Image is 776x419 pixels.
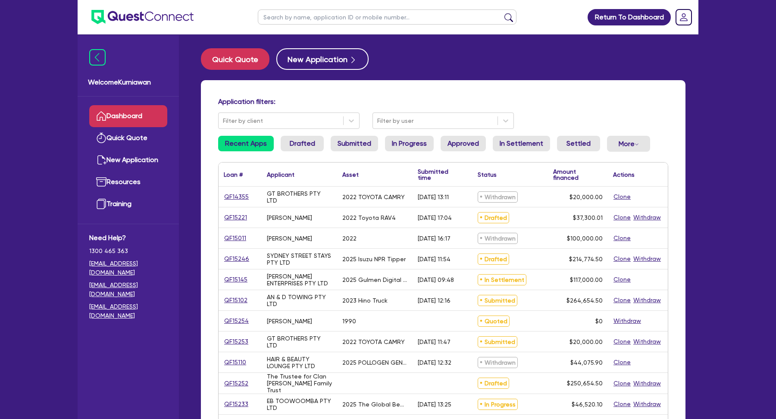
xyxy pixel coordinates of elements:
[441,136,486,151] a: Approved
[89,302,167,320] a: [EMAIL_ADDRESS][DOMAIN_NAME]
[569,194,603,200] span: $20,000.00
[89,247,167,256] span: 1300 465 363
[385,136,434,151] a: In Progress
[96,133,106,143] img: quick-quote
[224,172,243,178] div: Loan #
[267,172,294,178] div: Applicant
[224,316,249,326] a: QF15254
[613,233,631,243] button: Clone
[418,235,451,242] div: [DATE] 16:17
[267,294,332,307] div: AN & D TOWING PTY LTD
[224,378,249,388] a: QF15252
[478,399,518,410] span: In Progress
[342,338,405,345] div: 2022 TOYOTA CAMRY
[478,172,497,178] div: Status
[572,401,603,408] span: $46,520.10
[281,136,324,151] a: Drafted
[633,295,661,305] button: Withdraw
[493,136,550,151] a: In Settlement
[224,399,249,409] a: QF15233
[201,48,269,70] button: Quick Quote
[342,214,396,221] div: 2022 Toyota RAV4
[89,49,106,66] img: icon-menu-close
[258,9,516,25] input: Search by name, application ID or mobile number...
[224,233,247,243] a: QF15011
[613,254,631,264] button: Clone
[201,48,276,70] a: Quick Quote
[267,318,312,325] div: [PERSON_NAME]
[478,336,517,347] span: Submitted
[607,136,650,152] button: Dropdown toggle
[342,235,357,242] div: 2022
[613,316,641,326] button: Withdraw
[633,254,661,264] button: Withdraw
[267,214,312,221] div: [PERSON_NAME]
[342,401,407,408] div: 2025 The Global Beauty Group SuperLUX
[613,378,631,388] button: Clone
[224,213,247,222] a: QF15221
[613,337,631,347] button: Clone
[224,295,248,305] a: QF15102
[569,338,603,345] span: $20,000.00
[613,399,631,409] button: Clone
[91,10,194,24] img: quest-connect-logo-blue
[613,172,635,178] div: Actions
[267,190,332,204] div: GT BROTHERS PTY LTD
[418,256,451,263] div: [DATE] 11:54
[557,136,600,151] a: Settled
[342,297,388,304] div: 2023 Hino Truck
[418,194,449,200] div: [DATE] 13:11
[342,256,406,263] div: 2025 Isuzu NPR Tipper
[478,378,509,389] span: Drafted
[342,318,356,325] div: 1990
[567,380,603,387] span: $250,654.50
[267,273,332,287] div: [PERSON_NAME] ENTERPRISES PTY LTD
[224,192,249,202] a: QF14355
[478,191,518,203] span: Withdrawn
[267,356,332,369] div: HAIR & BEAUTY LOUNGE PTY LTD
[89,149,167,171] a: New Application
[96,177,106,187] img: resources
[267,335,332,349] div: GT BROTHERS PTY LTD
[224,337,249,347] a: QF15253
[567,235,603,242] span: $100,000.00
[569,256,603,263] span: $214,774.50
[267,252,332,266] div: SYDNEY STREET STAYS PTY LTD
[418,297,451,304] div: [DATE] 12:16
[418,401,451,408] div: [DATE] 13:25
[96,155,106,165] img: new-application
[89,105,167,127] a: Dashboard
[478,212,509,223] span: Drafted
[218,136,274,151] a: Recent Apps
[595,318,603,325] span: $0
[573,214,603,221] span: $37,300.01
[342,194,405,200] div: 2022 TOYOTA CAMRY
[566,297,603,304] span: $264,654.50
[478,253,509,265] span: Drafted
[570,276,603,283] span: $117,000.00
[267,235,312,242] div: [PERSON_NAME]
[89,259,167,277] a: [EMAIL_ADDRESS][DOMAIN_NAME]
[613,275,631,285] button: Clone
[276,48,369,70] button: New Application
[342,276,407,283] div: 2025 Gulmen Digital CPM Cup Machine
[613,213,631,222] button: Clone
[553,169,603,181] div: Amount financed
[89,233,167,243] span: Need Help?
[218,97,668,106] h4: Application filters:
[633,399,661,409] button: Withdraw
[478,233,518,244] span: Withdrawn
[418,169,460,181] div: Submitted time
[89,171,167,193] a: Resources
[342,359,407,366] div: 2025 POLLOGEN GENEO X
[89,127,167,149] a: Quick Quote
[418,359,451,366] div: [DATE] 12:32
[342,172,359,178] div: Asset
[478,274,526,285] span: In Settlement
[89,193,167,215] a: Training
[570,359,603,366] span: $44,075.90
[88,77,169,88] span: Welcome Kurniawan
[613,295,631,305] button: Clone
[331,136,378,151] a: Submitted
